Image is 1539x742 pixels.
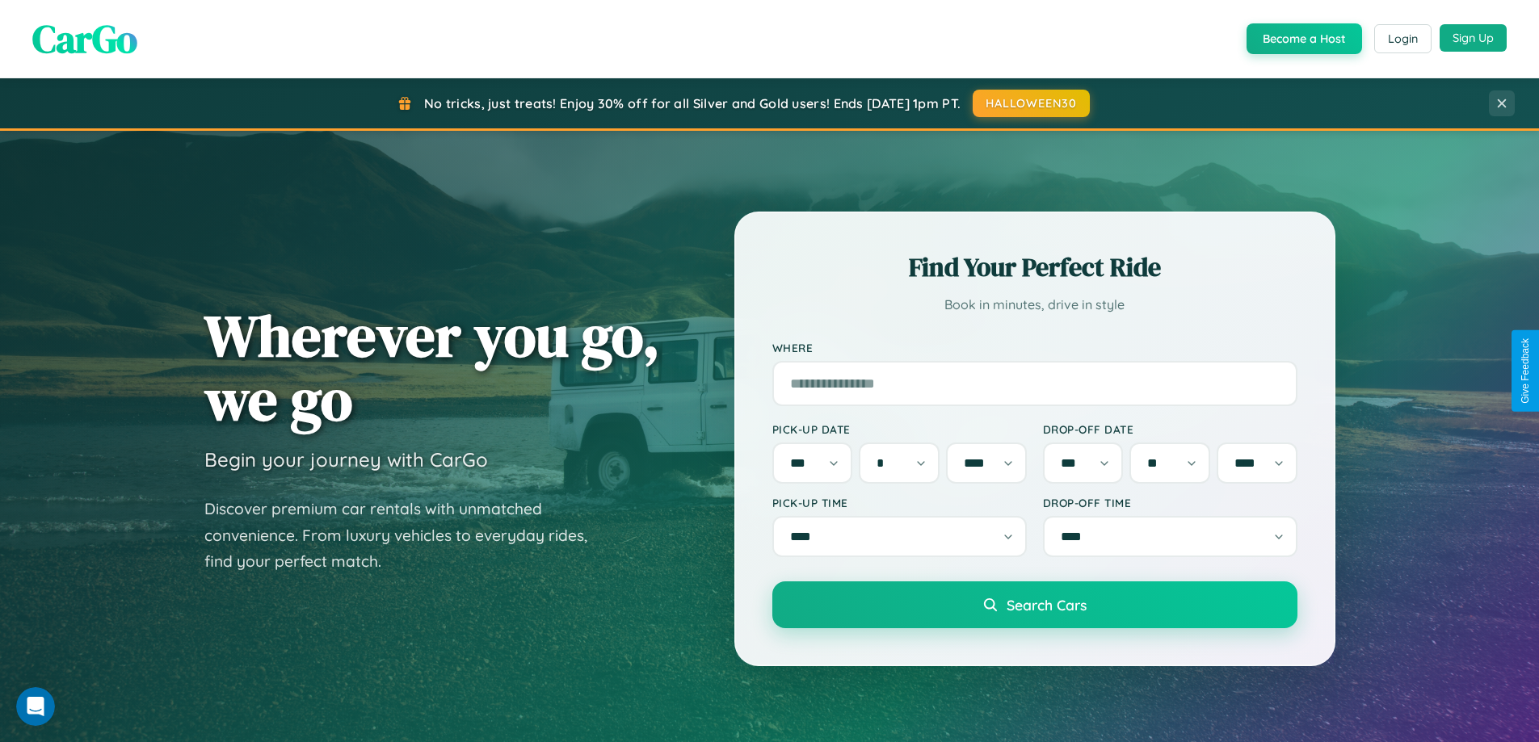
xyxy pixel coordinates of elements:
h1: Wherever you go, we go [204,304,660,431]
h3: Begin your journey with CarGo [204,447,488,472]
button: Sign Up [1440,24,1507,52]
label: Pick-up Time [772,496,1027,509]
iframe: Intercom live chat [16,687,55,726]
span: No tricks, just treats! Enjoy 30% off for all Silver and Gold users! Ends [DATE] 1pm PT. [424,95,961,111]
button: Search Cars [772,581,1297,628]
span: CarGo [32,12,137,65]
span: Search Cars [1007,596,1087,614]
button: Become a Host [1247,23,1362,54]
label: Drop-off Time [1043,496,1297,509]
label: Where [772,341,1297,354]
p: Discover premium car rentals with unmatched convenience. From luxury vehicles to everyday rides, ... [204,496,608,575]
label: Pick-up Date [772,422,1027,436]
button: Login [1374,24,1432,53]
h2: Find Your Perfect Ride [772,249,1297,285]
label: Drop-off Date [1043,422,1297,436]
button: HALLOWEEN30 [973,90,1090,117]
p: Book in minutes, drive in style [772,293,1297,317]
div: Give Feedback [1520,338,1531,404]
